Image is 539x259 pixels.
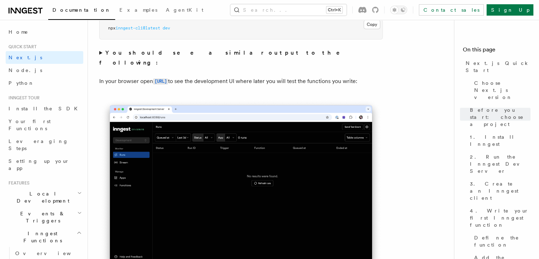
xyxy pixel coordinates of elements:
a: 4. Write your first Inngest function [467,204,530,231]
a: AgentKit [162,2,208,19]
a: Node.js [6,64,83,77]
a: 2. Run the Inngest Dev Server [467,150,530,177]
span: npx [108,26,116,31]
span: Node.js [9,67,42,73]
span: Local Development [6,190,77,204]
span: 4. Write your first Inngest function [470,207,530,228]
a: Leveraging Steps [6,135,83,155]
a: Contact sales [419,4,484,16]
a: Next.js Quick Start [463,57,530,77]
h4: On this page [463,45,530,57]
a: Examples [115,2,162,19]
button: Inngest Functions [6,227,83,247]
span: Define the function [474,234,530,248]
span: Next.js [9,55,42,60]
span: Documentation [52,7,111,13]
kbd: Ctrl+K [326,6,342,13]
a: 3. Create an Inngest client [467,177,530,204]
a: Choose Next.js version [471,77,530,104]
a: Install the SDK [6,102,83,115]
span: Python [9,80,34,86]
span: inngest-cli@latest [116,26,160,31]
span: Inngest Functions [6,230,77,244]
span: Leveraging Steps [9,138,68,151]
a: Before you start: choose a project [467,104,530,131]
button: Local Development [6,187,83,207]
span: Features [6,180,29,186]
strong: You should see a similar output to the following: [99,49,350,66]
span: Overview [15,250,88,256]
a: Your first Functions [6,115,83,135]
a: Setting up your app [6,155,83,175]
span: 2. Run the Inngest Dev Server [470,153,530,175]
a: Define the function [471,231,530,251]
span: Events & Triggers [6,210,77,224]
p: In your browser open to see the development UI where later you will test the functions you write: [99,76,383,87]
span: 1. Install Inngest [470,133,530,148]
button: Events & Triggers [6,207,83,227]
span: Home [9,28,28,35]
a: Documentation [48,2,115,20]
span: Setting up your app [9,158,69,171]
a: Python [6,77,83,89]
button: Toggle dark mode [390,6,407,14]
summary: You should see a similar output to the following: [99,48,383,68]
span: Install the SDK [9,106,82,111]
span: 3. Create an Inngest client [470,180,530,202]
span: Next.js Quick Start [466,60,530,74]
span: Before you start: choose a project [470,106,530,128]
a: Next.js [6,51,83,64]
span: Choose Next.js version [474,79,530,101]
a: Sign Up [487,4,533,16]
button: Copy [364,20,380,29]
a: 1. Install Inngest [467,131,530,150]
button: Search...Ctrl+K [230,4,347,16]
span: Inngest tour [6,95,40,101]
a: [URL] [153,78,168,84]
span: Examples [119,7,157,13]
a: Home [6,26,83,38]
span: dev [163,26,170,31]
span: AgentKit [166,7,203,13]
span: Quick start [6,44,37,50]
span: Your first Functions [9,119,51,131]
